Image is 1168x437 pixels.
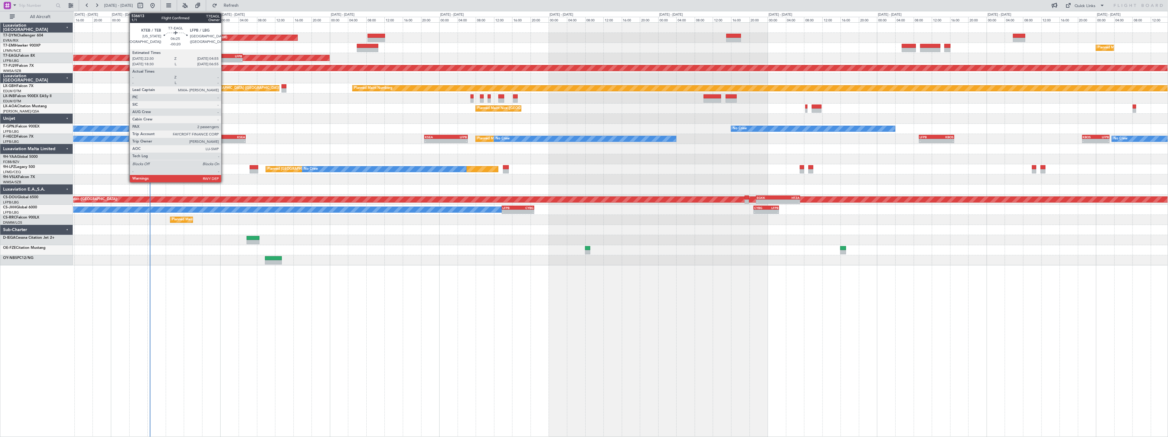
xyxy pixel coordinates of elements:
[267,165,354,174] div: Planned [GEOGRAPHIC_DATA] ([GEOGRAPHIC_DATA])
[3,155,38,159] a: 9H-YAAGlobal 5000
[877,17,895,22] div: 00:00
[1097,12,1121,17] div: [DATE] - [DATE]
[786,17,804,22] div: 04:00
[134,129,153,133] div: 05:04 Z
[3,180,21,184] a: WMSA/SZB
[3,59,19,63] a: LFPB/LBG
[224,139,245,143] div: -
[3,256,17,260] span: OY-NBS
[1114,17,1133,22] div: 04:00
[3,38,18,43] a: EVRA/RIX
[166,17,184,22] div: 12:00
[425,139,446,143] div: -
[184,17,202,22] div: 16:00
[3,165,35,169] a: 9H-LPZLegacy 500
[950,17,969,22] div: 16:00
[202,135,224,139] div: EGGW
[3,216,16,219] span: CS-RRC
[778,196,799,199] div: HTZA
[214,58,228,62] div: -
[476,17,494,22] div: 08:00
[987,17,1005,22] div: 00:00
[757,196,778,199] div: EGKK
[3,64,34,68] a: T7-PJ29Falcon 7X
[3,129,19,134] a: LFPB/LBG
[1005,17,1023,22] div: 04:00
[750,17,768,22] div: 20:00
[754,206,766,210] div: CYBG
[228,54,242,58] div: LFPB
[3,34,43,37] a: T7-DYNChallenger 604
[1132,17,1151,22] div: 08:00
[988,12,1011,17] div: [DATE] - [DATE]
[878,12,902,17] div: [DATE] - [DATE]
[3,139,19,144] a: LFPB/LBG
[768,17,786,22] div: 00:00
[3,109,39,114] a: [PERSON_NAME]/QSA
[3,54,18,58] span: T7-EAGL
[822,17,841,22] div: 12:00
[766,206,778,210] div: LFPB
[3,48,21,53] a: LFMN/NCE
[218,3,244,8] span: Refresh
[3,175,18,179] span: 9H-VSLK
[3,99,21,104] a: EDLW/DTM
[1023,17,1041,22] div: 08:00
[214,54,228,58] div: KTEB
[1096,135,1109,139] div: LFPB
[3,175,35,179] a: 9H-VSLKFalcon 7X
[354,84,392,93] div: Planned Maint Nurnberg
[494,17,512,22] div: 12:00
[257,17,275,22] div: 08:00
[3,200,19,205] a: LFPB/LBG
[733,124,747,133] div: No Crew
[202,139,224,143] div: -
[439,17,458,22] div: 00:00
[3,104,47,108] a: LX-AOACitation Mustang
[477,104,546,113] div: Planned Maint Nice ([GEOGRAPHIC_DATA])
[968,17,987,22] div: 20:00
[496,134,510,143] div: No Crew
[1096,139,1109,143] div: -
[224,135,245,139] div: KSEA
[172,215,268,224] div: Planned Maint [GEOGRAPHIC_DATA] ([GEOGRAPHIC_DATA])
[147,17,166,22] div: 08:00
[895,17,914,22] div: 04:00
[603,17,622,22] div: 12:00
[920,135,936,139] div: LFPB
[567,17,585,22] div: 04:00
[3,125,16,128] span: F-GPNJ
[293,17,312,22] div: 16:00
[403,17,421,22] div: 16:00
[134,125,152,129] div: UCFM
[3,246,16,250] span: OE-FZE
[3,246,46,250] a: OE-FZECitation Mustang
[446,135,467,139] div: LFPB
[149,33,227,42] div: Unplanned Maint [GEOGRAPHIC_DATA] (Riga Intl)
[1098,43,1156,52] div: Planned Maint [GEOGRAPHIC_DATA]
[920,139,936,143] div: -
[518,206,534,210] div: CYBG
[3,210,19,215] a: LFPB/LBG
[3,236,16,240] span: D-IEGA
[502,210,518,214] div: -
[220,17,239,22] div: 00:00
[425,135,446,139] div: KSEA
[421,17,440,22] div: 20:00
[3,94,51,98] a: LX-INBFalcon 900EX EASy II
[44,195,117,204] div: Planned Maint London ([GEOGRAPHIC_DATA])
[549,17,567,22] div: 00:00
[757,200,778,203] div: -
[330,17,348,22] div: 00:00
[304,165,318,174] div: No Crew
[3,44,40,47] a: T7-EMIHawker 900XP
[104,3,133,8] span: [DATE] - [DATE]
[348,17,366,22] div: 04:00
[3,64,17,68] span: T7-PJ29
[275,17,293,22] div: 12:00
[3,236,55,240] a: D-IEGACessna Citation Jet 2+
[16,15,65,19] span: All Aircraft
[1096,17,1114,22] div: 00:00
[331,12,354,17] div: [DATE] - [DATE]
[3,206,37,209] a: CS-JHHGlobal 6000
